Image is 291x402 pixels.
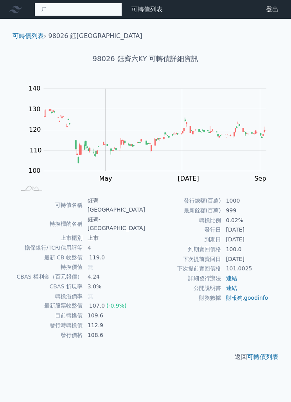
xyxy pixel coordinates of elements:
[16,301,83,311] td: 最新股票收盤價
[6,352,285,362] p: 返回
[16,282,83,292] td: CBAS 折現率
[99,175,112,182] tspan: May
[29,167,41,174] tspan: 100
[88,301,106,310] div: 107.0
[145,225,221,235] td: 發行日
[221,244,275,254] td: 100.0
[88,293,93,299] span: 無
[83,330,145,340] td: 108.6
[16,233,83,243] td: 上市櫃別
[83,196,145,215] td: 鈺齊[GEOGRAPHIC_DATA]
[83,311,145,321] td: 109.6
[221,235,275,244] td: [DATE]
[145,293,221,303] td: 財務數據
[6,53,285,64] h1: 98026 鈺齊六KY 可轉債詳細資訊
[145,206,221,215] td: 最新餘額(百萬)
[16,292,83,301] td: 轉換溢價率
[244,295,268,301] a: goodinfo
[145,244,221,254] td: 到期賣回價格
[16,253,83,263] td: 最新 CB 收盤價
[221,206,275,215] td: 999
[106,302,127,309] span: (-0.9%)
[13,32,44,40] a: 可轉債列表
[221,254,275,264] td: [DATE]
[145,215,221,225] td: 轉換比例
[13,31,46,41] li: ›
[88,264,93,270] span: 無
[16,243,83,253] td: 擔保銀行/TCRI信用評等
[29,126,41,133] tspan: 120
[83,243,145,253] td: 4
[16,272,83,282] td: CBAS 權利金（百元報價）
[16,262,83,272] td: 轉換價值
[145,196,221,206] td: 發行總額(百萬)
[88,253,106,262] div: 119.0
[30,147,42,154] tspan: 110
[16,196,83,215] td: 可轉債名稱
[16,215,83,234] td: 轉換標的名稱
[83,321,145,330] td: 112.9
[145,254,221,264] td: 下次提前賣回日
[131,5,163,13] a: 可轉債列表
[16,311,83,321] td: 目前轉換價
[221,225,275,235] td: [DATE]
[83,233,145,243] td: 上市
[145,273,221,283] td: 詳細發行辦法
[16,321,83,330] td: 發行時轉換價
[221,215,275,225] td: 0.02%
[145,283,221,293] td: 公開說明書
[226,285,237,291] a: 連結
[145,264,221,273] td: 下次提前賣回價格
[247,353,278,360] a: 可轉債列表
[221,293,275,303] td: ,
[226,295,242,301] a: 財報狗
[16,330,83,340] td: 發行價格
[145,235,221,244] td: 到期日
[24,85,275,182] g: Chart
[221,196,275,206] td: 1000
[48,31,142,41] li: 98026 鈺[GEOGRAPHIC_DATA]
[34,3,122,16] input: 搜尋可轉債 代號／名稱
[29,85,41,92] tspan: 140
[83,272,145,282] td: 4.24
[83,282,145,292] td: 3.0%
[178,175,199,182] tspan: [DATE]
[260,3,285,16] a: 登出
[221,264,275,273] td: 101.0025
[226,275,237,281] a: 連結
[29,105,41,113] tspan: 130
[254,175,266,182] tspan: Sep
[83,215,145,234] td: 鈺齊-[GEOGRAPHIC_DATA]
